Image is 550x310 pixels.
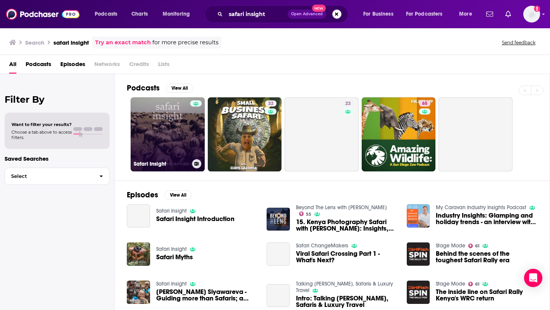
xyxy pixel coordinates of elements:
[127,190,192,200] a: EpisodesView All
[6,7,79,21] img: Podchaser - Follow, Share and Rate Podcasts
[157,8,200,20] button: open menu
[156,289,258,302] span: [PERSON_NAME] Siyawareva - Guiding more than Safaris; a journey to education
[164,191,192,200] button: View All
[523,6,540,23] button: Show profile menu
[95,38,151,47] a: Try an exact match
[296,242,348,249] a: Safari ChangeMakers
[436,281,465,287] a: Stage Mode
[156,281,187,287] a: Safari Insight
[127,242,150,266] img: Safari Myths
[11,122,72,127] span: Want to filter your results?
[436,289,537,302] a: The inside line on Safari Rally Kenya's WRC return
[500,39,538,46] button: Send feedback
[363,9,393,19] span: For Business
[268,100,273,108] span: 32
[267,208,290,231] img: 15. Kenya Photography Safari with Richard Bernabe: Insights, Preparation, Gear and Strategies
[156,208,187,214] a: Safari Insight
[296,295,398,308] span: Intro: Talking [PERSON_NAME], Safaris & Luxury Travel
[5,174,93,179] span: Select
[53,39,89,46] h3: safari insight
[94,58,120,74] span: Networks
[89,8,127,20] button: open menu
[127,83,193,93] a: PodcastsView All
[95,9,117,19] span: Podcasts
[468,244,479,248] a: 61
[296,295,398,308] a: Intro: Talking Bush, Safaris & Luxury Travel
[134,161,189,167] h3: Safari Insight
[212,5,355,23] div: Search podcasts, credits, & more...
[267,284,290,307] a: Intro: Talking Bush, Safaris & Luxury Travel
[156,246,187,252] a: Safari Insight
[208,97,282,171] a: 32
[407,204,430,228] img: Industry Insights: Glamping and holiday trends - an interview with Mark Scott, CEO of Clear Sky S...
[422,100,427,108] span: 65
[406,9,443,19] span: For Podcasters
[5,155,110,162] p: Saved Searches
[226,8,288,20] input: Search podcasts, credits, & more...
[11,129,72,140] span: Choose a tab above to access filters.
[483,8,496,21] a: Show notifications dropdown
[156,289,258,302] a: Benson Siyawareva - Guiding more than Safaris; a journey to education
[401,8,454,20] button: open menu
[459,9,472,19] span: More
[345,100,351,108] span: 23
[523,6,540,23] img: User Profile
[129,58,149,74] span: Credits
[291,12,323,16] span: Open Advanced
[454,8,482,20] button: open menu
[523,6,540,23] span: Logged in as notablypr2
[475,244,479,248] span: 61
[126,8,152,20] a: Charts
[265,100,277,107] a: 32
[296,250,398,263] a: Viral Safari Crossing Part 1 - What's Next?
[299,212,311,216] a: 55
[296,219,398,232] a: 15. Kenya Photography Safari with Richard Bernabe: Insights, Preparation, Gear and Strategies
[362,97,436,171] a: 65
[358,8,403,20] button: open menu
[436,242,465,249] a: Stage Mode
[436,250,537,263] a: Behind the scenes of the toughest Safari Rally era
[502,8,514,21] a: Show notifications dropdown
[407,281,430,304] img: The inside line on Safari Rally Kenya's WRC return
[166,84,193,93] button: View All
[127,281,150,304] img: Benson Siyawareva - Guiding more than Safaris; a journey to education
[419,100,430,107] a: 65
[288,10,326,19] button: Open AdvancedNew
[163,9,190,19] span: Monitoring
[127,83,160,93] h2: Podcasts
[156,254,193,260] span: Safari Myths
[296,281,393,294] a: Talking Bush, Safaris & Luxury Travel
[436,204,526,211] a: My Caravan Industry Insights Podcast
[131,9,148,19] span: Charts
[468,282,479,286] a: 61
[267,242,290,266] a: Viral Safari Crossing Part 1 - What's Next?
[158,58,170,74] span: Lists
[156,216,235,222] a: Safari Insight Introduction
[9,58,16,74] a: All
[127,204,150,228] a: Safari Insight Introduction
[475,283,479,286] span: 61
[25,39,44,46] h3: Search
[436,212,537,225] span: Industry Insights: Glamping and holiday trends - an interview with [PERSON_NAME], CEO of Clear Sk...
[127,190,158,200] h2: Episodes
[5,94,110,105] h2: Filter By
[60,58,85,74] a: Episodes
[131,97,205,171] a: Safari Insight
[407,242,430,266] img: Behind the scenes of the toughest Safari Rally era
[306,213,311,216] span: 55
[26,58,51,74] a: Podcasts
[312,5,326,12] span: New
[534,6,540,12] svg: Add a profile image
